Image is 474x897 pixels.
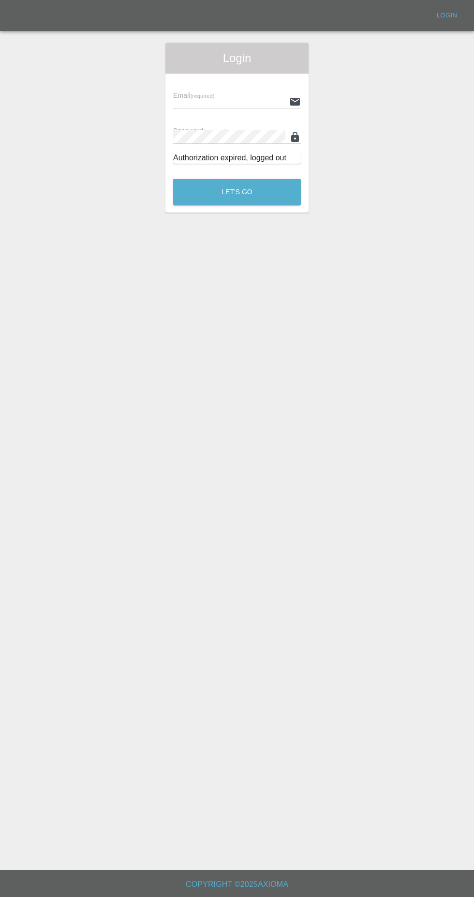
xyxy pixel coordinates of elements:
[173,127,227,135] span: Password
[191,93,215,99] small: (required)
[173,50,301,66] span: Login
[173,179,301,205] button: Let's Go
[8,878,466,891] h6: Copyright © 2025 Axioma
[431,8,462,23] a: Login
[173,92,214,99] span: Email
[173,152,301,164] div: Authorization expired, logged out
[204,128,228,134] small: (required)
